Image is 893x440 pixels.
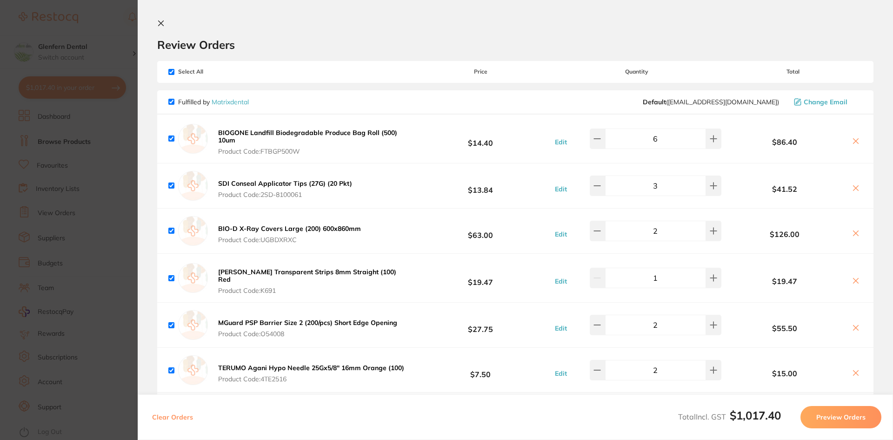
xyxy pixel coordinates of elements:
[178,124,208,154] img: empty.jpg
[552,369,570,378] button: Edit
[178,310,208,340] img: empty.jpg
[411,270,550,287] b: $19.47
[552,324,570,332] button: Edit
[212,98,249,106] a: Matrixdental
[804,98,847,106] span: Change Email
[215,268,411,295] button: [PERSON_NAME] Transparent Strips 8mm Straight (100) Red Product Code:K691
[791,98,862,106] button: Change Email
[218,330,397,338] span: Product Code: O54008
[724,369,846,378] b: $15.00
[218,129,397,144] b: BIOGONE Landfill Biodegradable Produce Bag Roll (500) 10um
[215,179,355,199] button: SDI Conseal Applicator Tips (27G) (20 Pkt) Product Code:2SD-8100061
[218,375,404,383] span: Product Code: 4TE2516
[178,171,208,201] img: empty.jpg
[178,355,208,385] img: empty.jpg
[724,68,862,75] span: Total
[215,129,411,156] button: BIOGONE Landfill Biodegradable Produce Bag Roll (500) 10um Product Code:FTBGP500W
[800,406,881,428] button: Preview Orders
[178,263,208,293] img: empty.jpg
[215,224,364,244] button: BIO-D X-Ray Covers Large (200) 600x860mm Product Code:UGBDXRXC
[218,318,397,327] b: MGuard PSP Barrier Size 2 (200/pcs) Short Edge Opening
[178,98,249,106] p: Fulfilled by
[218,148,408,155] span: Product Code: FTBGP500W
[218,287,408,294] span: Product Code: K691
[168,68,261,75] span: Select All
[218,224,361,233] b: BIO-D X-Ray Covers Large (200) 600x860mm
[550,68,724,75] span: Quantity
[724,230,846,238] b: $126.00
[643,98,666,106] b: Default
[411,130,550,147] b: $14.40
[157,38,873,52] h2: Review Orders
[215,364,407,383] button: TERUMO Agani Hypo Needle 25Gx5/8" 16mm Orange (100) Product Code:4TE2516
[21,17,36,32] img: Profile image for Restocq
[730,408,781,422] b: $1,017.40
[14,8,172,172] div: message notification from Restocq, 40m ago. Hi Julia, Choose a greener path in healthcare! 🌱Get 2...
[178,216,208,246] img: empty.jpg
[678,412,781,421] span: Total Incl. GST
[643,98,779,106] span: sales@matrixdental.com.au
[724,277,846,285] b: $19.47
[411,68,550,75] span: Price
[724,185,846,193] b: $41.52
[40,158,165,166] p: Message from Restocq, sent 40m ago
[411,223,550,240] b: $63.00
[40,14,165,154] div: Message content
[552,277,570,285] button: Edit
[40,14,165,24] div: Hi [PERSON_NAME],
[411,362,550,379] b: $7.50
[218,191,352,198] span: Product Code: 2SD-8100061
[724,138,846,146] b: $86.40
[218,268,396,284] b: [PERSON_NAME] Transparent Strips 8mm Straight (100) Red
[149,406,196,428] button: Clear Orders
[218,236,361,244] span: Product Code: UGBDXRXC
[552,138,570,146] button: Edit
[40,42,165,97] div: 🌱Get 20% off all RePractice products on Restocq until [DATE]. Simply head to Browse Products and ...
[218,364,404,372] b: TERUMO Agani Hypo Needle 25Gx5/8" 16mm Orange (100)
[411,177,550,195] b: $13.84
[552,185,570,193] button: Edit
[40,28,165,37] div: Choose a greener path in healthcare!
[215,318,400,338] button: MGuard PSP Barrier Size 2 (200/pcs) Short Edge Opening Product Code:O54008
[218,179,352,188] b: SDI Conseal Applicator Tips (27G) (20 Pkt)
[40,79,160,95] i: Discount will be applied on the supplier’s end.
[724,324,846,332] b: $55.50
[411,317,550,334] b: $27.75
[552,230,570,238] button: Edit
